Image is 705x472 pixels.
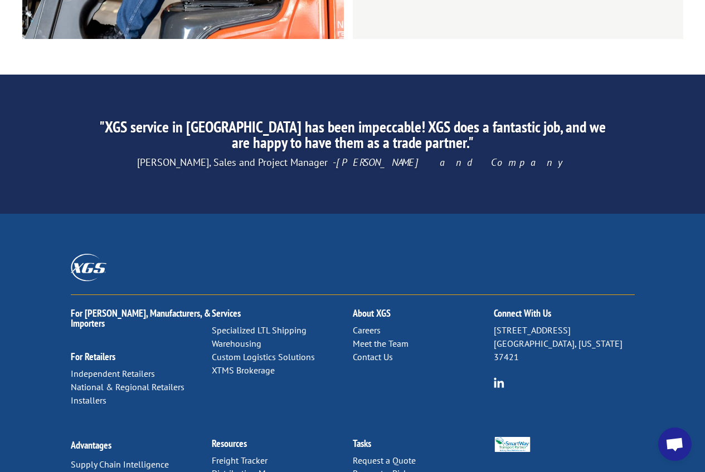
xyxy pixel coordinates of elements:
[353,307,391,319] a: About XGS
[212,455,268,466] a: Freight Tracker
[212,338,261,349] a: Warehousing
[494,324,635,363] p: [STREET_ADDRESS] [GEOGRAPHIC_DATA], [US_STATE] 37421
[494,308,635,324] h2: Connect With Us
[71,368,155,379] a: Independent Retailers
[494,437,532,453] img: Smartway_Logo
[212,437,247,450] a: Resources
[71,459,169,470] a: Supply Chain Intelligence
[212,351,315,362] a: Custom Logistics Solutions
[494,377,504,388] img: group-6
[353,439,494,454] h2: Tasks
[353,351,393,362] a: Contact Us
[137,156,568,169] span: [PERSON_NAME], Sales and Project Manager -
[71,381,184,392] a: National & Regional Retailers
[353,324,381,336] a: Careers
[71,395,106,406] a: Installers
[71,307,211,330] a: For [PERSON_NAME], Manufacturers, & Importers
[212,365,275,376] a: XTMS Brokerage
[71,254,106,281] img: XGS_Logos_ALL_2024_All_White
[212,307,241,319] a: Services
[92,119,613,156] h2: "XGS service in [GEOGRAPHIC_DATA] has been impeccable! XGS does a fantastic job, and we are happy...
[71,439,111,451] a: Advantages
[353,338,409,349] a: Meet the Team
[212,324,307,336] a: Specialized LTL Shipping
[658,427,692,461] div: Open chat
[353,455,416,466] a: Request a Quote
[336,156,568,169] em: [PERSON_NAME] and Company
[71,350,115,363] a: For Retailers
